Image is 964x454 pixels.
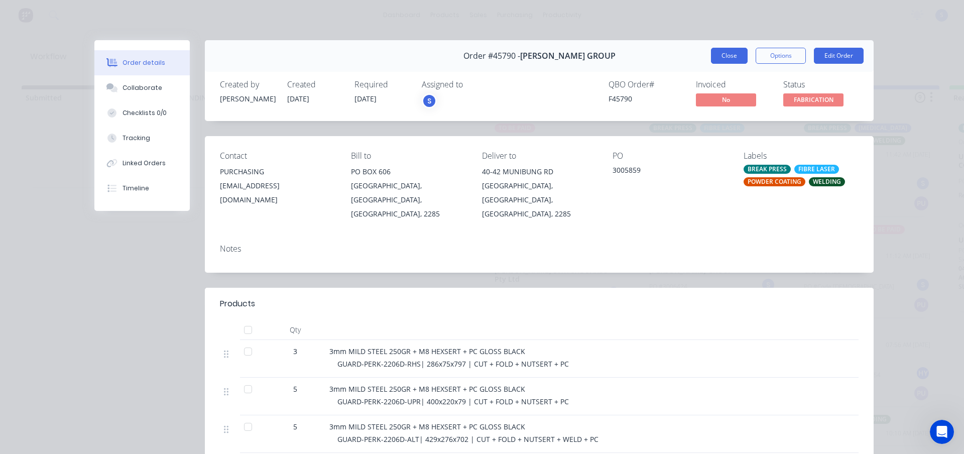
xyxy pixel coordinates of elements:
[329,384,525,394] span: 3mm MILD STEEL 250GR + M8 HEXSERT + PC GLOSS BLACK
[220,80,275,89] div: Created by
[422,93,437,108] button: S
[220,93,275,104] div: [PERSON_NAME]
[463,51,520,61] span: Order #45790 -
[696,93,756,106] span: No
[94,75,190,100] button: Collaborate
[123,83,162,92] div: Collaborate
[744,177,805,186] div: POWDER COATING
[930,420,954,444] iframe: Intercom live chat
[482,151,597,161] div: Deliver to
[123,108,167,118] div: Checklists 0/0
[609,93,684,104] div: F45790
[756,48,806,64] button: Options
[337,359,569,369] span: GUARD-PERK-2206D-RHS| 286x75x797 | CUT + FOLD + NUTSERT + PC
[696,80,771,89] div: Invoiced
[744,151,859,161] div: Labels
[613,165,728,179] div: 3005859
[482,165,597,221] div: 40-42 MUNIBUNG RD[GEOGRAPHIC_DATA], [GEOGRAPHIC_DATA], [GEOGRAPHIC_DATA], 2285
[711,48,748,64] button: Close
[482,179,597,221] div: [GEOGRAPHIC_DATA], [GEOGRAPHIC_DATA], [GEOGRAPHIC_DATA], 2285
[609,80,684,89] div: QBO Order #
[220,165,335,179] div: PURCHASING
[220,298,255,310] div: Products
[220,165,335,207] div: PURCHASING[EMAIL_ADDRESS][DOMAIN_NAME]
[94,126,190,151] button: Tracking
[613,151,728,161] div: PO
[422,80,522,89] div: Assigned to
[337,397,569,406] span: GUARD-PERK-2206D-UPR| 400x220x79 | CUT + FOLD + NUTSERT + PC
[351,165,466,221] div: PO BOX 606[GEOGRAPHIC_DATA], [GEOGRAPHIC_DATA], [GEOGRAPHIC_DATA], 2285
[809,177,845,186] div: WELDING
[329,347,525,356] span: 3mm MILD STEEL 250GR + M8 HEXSERT + PC GLOSS BLACK
[123,159,166,168] div: Linked Orders
[94,100,190,126] button: Checklists 0/0
[783,93,843,108] button: FABRICATION
[351,179,466,221] div: [GEOGRAPHIC_DATA], [GEOGRAPHIC_DATA], [GEOGRAPHIC_DATA], 2285
[293,346,297,357] span: 3
[94,176,190,201] button: Timeline
[293,384,297,394] span: 5
[351,151,466,161] div: Bill to
[354,94,377,103] span: [DATE]
[220,151,335,161] div: Contact
[220,179,335,207] div: [EMAIL_ADDRESS][DOMAIN_NAME]
[351,165,466,179] div: PO BOX 606
[520,51,616,61] span: [PERSON_NAME] GROUP
[220,244,859,254] div: Notes
[287,94,309,103] span: [DATE]
[783,80,859,89] div: Status
[94,151,190,176] button: Linked Orders
[783,93,843,106] span: FABRICATION
[794,165,839,174] div: FIBRE LASER
[814,48,864,64] button: Edit Order
[94,50,190,75] button: Order details
[287,80,342,89] div: Created
[123,184,149,193] div: Timeline
[265,320,325,340] div: Qty
[293,421,297,432] span: 5
[329,422,525,431] span: 3mm MILD STEEL 250GR + M8 HEXSERT + PC GLOSS BLACK
[337,434,598,444] span: GUARD-PERK-2206D-ALT| 429x276x702 | CUT + FOLD + NUTSERT + WELD + PC
[123,134,150,143] div: Tracking
[482,165,597,179] div: 40-42 MUNIBUNG RD
[744,165,791,174] div: BREAK PRESS
[123,58,165,67] div: Order details
[354,80,410,89] div: Required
